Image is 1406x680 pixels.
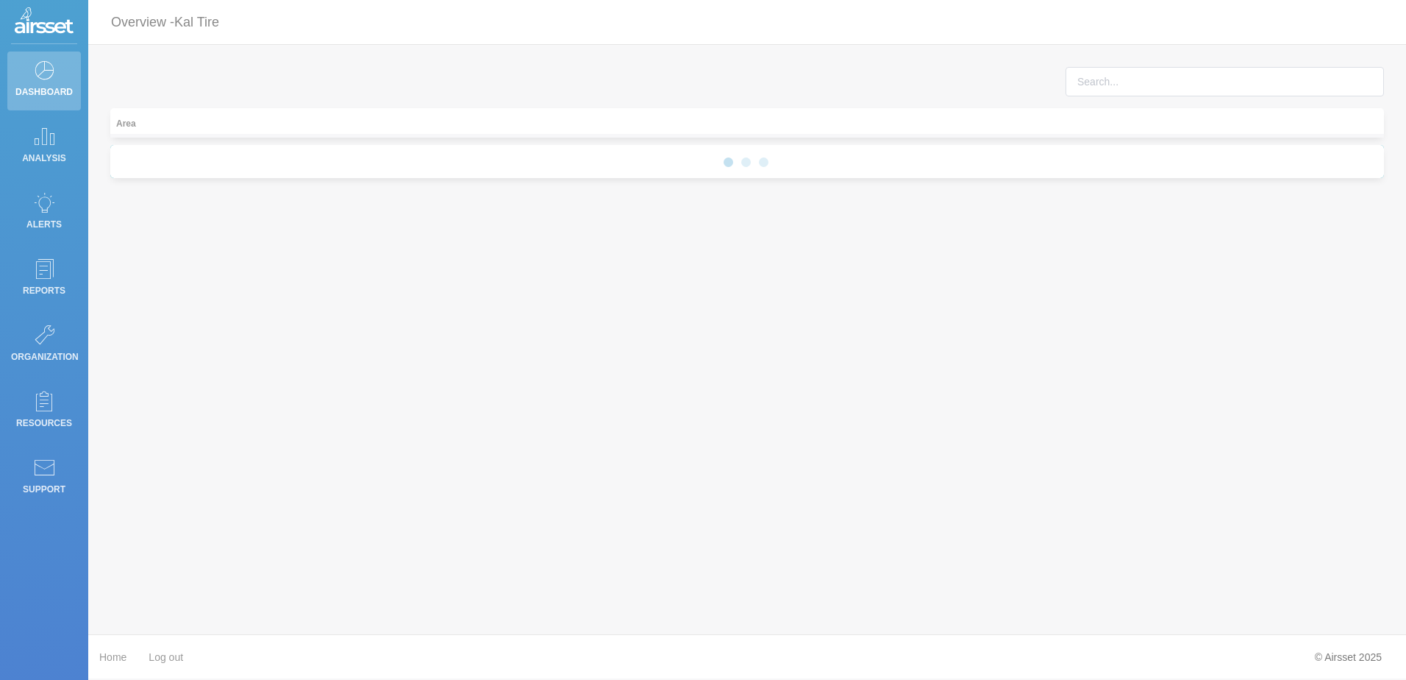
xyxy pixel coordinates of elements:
[7,316,81,375] a: Organization
[1304,642,1393,672] div: © Airsset 2025
[11,478,77,500] p: Support
[11,81,77,103] p: Dashboard
[7,184,81,243] a: Alerts
[11,346,77,368] p: Organization
[1066,67,1384,96] input: Search...
[15,7,74,37] img: Logo
[99,642,126,673] a: Home
[149,642,183,673] a: Log out
[7,52,81,110] a: Dashboard
[11,147,77,169] p: Analysis
[7,383,81,442] a: Resources
[7,449,81,508] a: Support
[11,412,77,434] p: Resources
[7,118,81,177] a: Analysis
[174,15,219,29] span: Kal Tire
[7,250,81,309] a: Reports
[116,118,136,129] strong: Area
[11,280,77,302] p: Reports
[111,9,219,36] p: Overview -
[11,213,77,235] p: Alerts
